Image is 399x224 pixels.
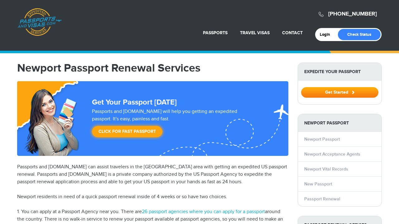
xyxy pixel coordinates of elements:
[17,163,288,186] p: Passports and [DOMAIN_NAME] can assist travelers in the [GEOGRAPHIC_DATA] area with getting an ex...
[298,63,382,81] strong: Expedite Your Passport
[240,30,270,35] a: Travel Visas
[298,114,382,132] strong: Newport Passport
[338,29,381,40] a: Check Status
[17,63,288,74] h1: Newport Passport Renewal Services
[304,137,340,142] a: Newport Passport
[328,11,377,17] a: [PHONE_NUMBER]
[89,108,260,140] div: Passports and [DOMAIN_NAME] will help you getting an expedited passport. It's easy, painless and ...
[282,30,303,35] a: Contact
[304,196,340,202] a: Passport Renewal
[304,166,348,172] a: Newport Vital Records
[301,90,378,95] a: Get Started
[142,209,265,215] a: 26 passport agencies where you can apply for a passport
[320,32,334,37] a: Login
[203,30,228,35] a: Passports
[92,98,177,107] strong: Get Your Passport [DATE]
[301,87,378,98] button: Get Started
[17,193,288,201] p: Newport residents in need of a quick passport renewal inside of 4 weeks or so have two choices.
[17,8,62,36] a: Passports & [DOMAIN_NAME]
[92,126,162,137] a: Click for Fast Passport
[304,181,332,187] a: New Passport
[304,152,360,157] a: Newport Acceptance Agents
